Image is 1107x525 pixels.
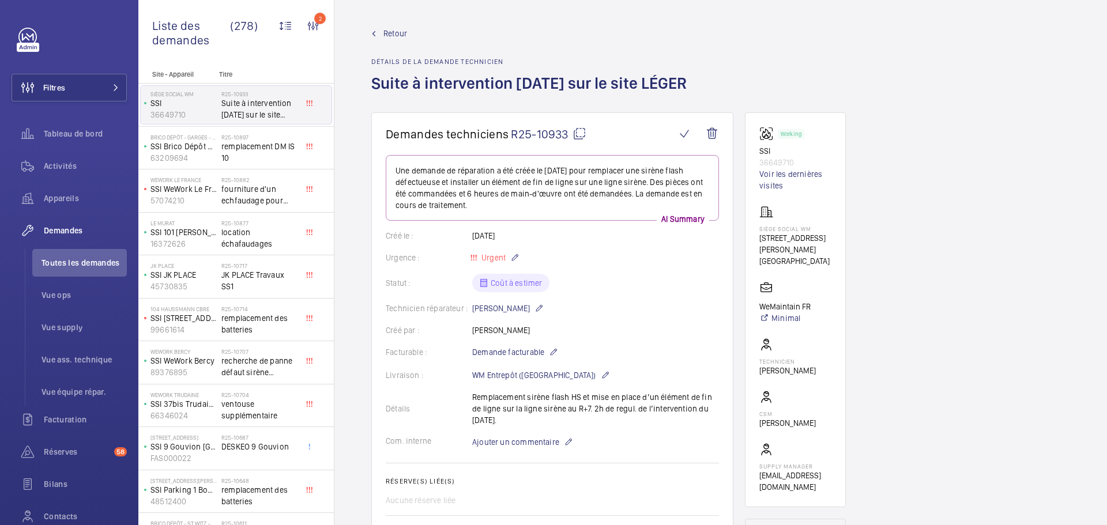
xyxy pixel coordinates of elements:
[42,322,127,333] span: Vue supply
[472,346,544,358] span: Demande facturable
[43,82,65,93] span: Filtres
[221,141,298,164] span: remplacement DM IS 10
[781,132,801,136] p: Working
[150,281,217,292] p: 45730835
[44,225,127,236] span: Demandes
[150,238,217,250] p: 16372626
[759,301,811,312] p: WeMaintain FR
[221,348,298,355] h2: R25-10707
[759,127,778,141] img: fire_alarm.svg
[150,141,217,152] p: SSI Brico Dépôt Garges
[150,312,217,324] p: SSI [STREET_ADDRESS]
[44,478,127,490] span: Bilans
[150,220,217,226] p: Le Murat
[44,160,127,172] span: Activités
[150,484,217,496] p: SSI Parking 1 Boulanger
[150,109,217,120] p: 36649710
[150,176,217,183] p: WeWork Le France
[150,195,217,206] p: 57074210
[759,365,816,376] p: [PERSON_NAME]
[472,301,544,315] p: [PERSON_NAME]
[221,355,298,378] span: recherche de panne défaut sirène intempestif
[759,232,831,255] p: [STREET_ADDRESS][PERSON_NAME]
[150,226,217,238] p: SSI 101 [PERSON_NAME]
[221,477,298,484] h2: R25-10648
[150,134,217,141] p: Brico Dépôt - GARGES - 1751
[759,225,831,232] p: Siège social WM
[150,410,217,421] p: 66346024
[759,417,816,429] p: [PERSON_NAME]
[44,192,127,204] span: Appareils
[150,398,217,410] p: SSI 37bis Trudaine
[759,312,811,324] a: Minimal
[150,262,217,269] p: JK PLACE
[759,410,816,417] p: CSM
[759,358,816,365] p: Technicien
[386,477,719,485] h2: Réserve(s) liée(s)
[759,168,831,191] a: Voir les dernières visites
[221,441,298,452] span: DESKEO 9 Gouvion
[150,90,217,97] p: Siège social WM
[221,391,298,398] h2: R25-10704
[479,253,506,262] span: Urgent
[472,436,559,448] span: Ajouter un commentaire
[150,269,217,281] p: SSI JK PLACE
[371,73,694,112] h1: Suite à intervention [DATE] sur le site LÉGER
[396,165,709,211] p: Une demande de réparation a été créée le [DATE] pour remplacer une sirène flash défectueuse et in...
[150,496,217,507] p: 48512400
[150,183,217,195] p: SSI WeWork Le France
[150,434,217,441] p: [STREET_ADDRESS]
[383,28,407,39] span: Retour
[44,446,110,458] span: Réserves
[386,127,509,141] span: Demandes techniciens
[221,269,298,292] span: JK PLACE Travaux SS1
[759,470,831,493] p: [EMAIL_ADDRESS][DOMAIN_NAME]
[150,152,217,164] p: 63209694
[221,305,298,312] h2: R25-10714
[138,70,214,78] p: Site - Appareil
[472,368,610,382] p: WM Entrepôt ([GEOGRAPHIC_DATA])
[44,414,127,425] span: Facturation
[150,97,217,109] p: SSI
[759,157,831,168] p: 36649710
[44,128,127,139] span: Tableau de bord
[150,324,217,335] p: 99661614
[150,391,217,398] p: WeWork Trudaine
[221,97,298,120] span: Suite à intervention [DATE] sur le site LÉGER
[221,176,298,183] h2: R25-10882
[152,18,230,47] span: Liste des demandes
[150,477,217,484] p: [STREET_ADDRESS][PERSON_NAME]
[221,226,298,250] span: location échafaudages
[221,434,298,441] h2: R25-10687
[759,463,831,470] p: Supply manager
[219,70,295,78] p: Titre
[150,367,217,378] p: 89376895
[221,312,298,335] span: remplacement des batteries
[150,441,217,452] p: SSI 9 Gouvion [GEOGRAPHIC_DATA]
[221,220,298,226] h2: R25-10877
[221,183,298,206] span: fourniture d'un echfaudage pour chiffrage dsf
[42,386,127,398] span: Vue équipe répar.
[371,58,694,66] h2: Détails de la demande technicien
[221,398,298,421] span: ventouse supplémentaire
[150,348,217,355] p: WeWork Bercy
[150,355,217,367] p: SSI WeWork Bercy
[150,305,217,312] p: 104 Haussmann CBRE
[221,262,298,269] h2: R25-10717
[221,90,298,97] h2: R25-10933
[221,484,298,507] span: remplacement des batteries
[42,257,127,269] span: Toutes les demandes
[221,134,298,141] h2: R25-10897
[42,289,127,301] span: Vue ops
[150,452,217,464] p: FAS000022
[511,127,586,141] span: R25-10933
[42,354,127,365] span: Vue ass. technique
[12,74,127,101] button: Filtres
[759,145,831,157] p: SSI
[759,255,831,267] p: [GEOGRAPHIC_DATA]
[44,511,127,522] span: Contacts
[114,447,127,456] span: 58
[657,213,709,225] p: AI Summary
